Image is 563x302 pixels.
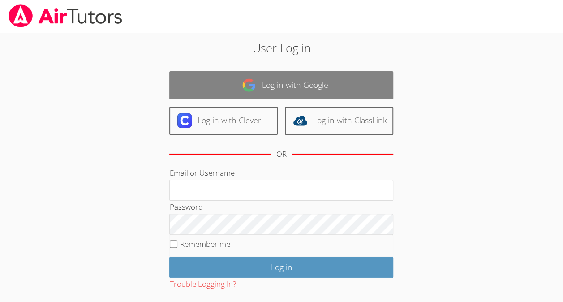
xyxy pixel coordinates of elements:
[169,257,393,278] input: Log in
[285,107,393,135] a: Log in with ClassLink
[8,4,123,27] img: airtutors_banner-c4298cdbf04f3fff15de1276eac7730deb9818008684d7c2e4769d2f7ddbe033.png
[129,39,434,56] h2: User Log in
[169,278,236,291] button: Trouble Logging In?
[180,239,230,249] label: Remember me
[276,148,287,161] div: OR
[169,107,278,135] a: Log in with Clever
[169,71,393,99] a: Log in with Google
[169,202,202,212] label: Password
[242,78,256,92] img: google-logo-50288ca7cdecda66e5e0955fdab243c47b7ad437acaf1139b6f446037453330a.svg
[177,113,192,128] img: clever-logo-6eab21bc6e7a338710f1a6ff85c0baf02591cd810cc4098c63d3a4b26e2feb20.svg
[293,113,307,128] img: classlink-logo-d6bb404cc1216ec64c9a2012d9dc4662098be43eaf13dc465df04b49fa7ab582.svg
[169,168,234,178] label: Email or Username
